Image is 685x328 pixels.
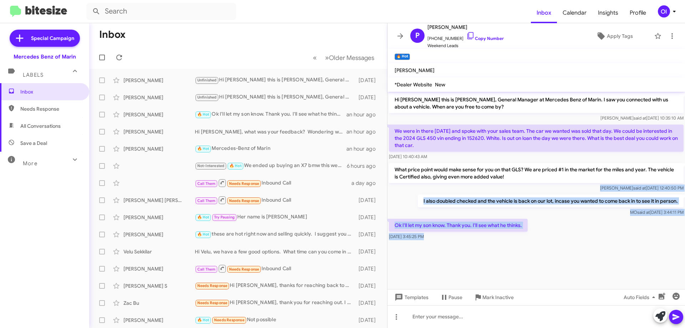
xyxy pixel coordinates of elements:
span: said at [637,210,650,215]
small: 🔥 Hot [395,54,410,60]
div: an hour ago [346,128,381,135]
div: [PERSON_NAME] [123,214,195,221]
span: More [23,160,37,167]
span: 🔥 Hot [197,232,209,237]
button: Previous [309,50,321,65]
div: Mercedes Benz of Marin [14,53,76,60]
div: these are hot right now and selling quickly. I suggest you come in as soon as you can. [195,230,355,238]
div: [PERSON_NAME] [123,231,195,238]
span: *Dealer Website [395,81,432,88]
span: 🔥 Hot [229,163,242,168]
p: We were in there [DATE] and spoke with your sales team. The car we wanted was sold that day. We c... [389,125,684,152]
span: Unfinished [197,78,217,82]
span: Pause [448,291,462,304]
span: P [415,30,420,41]
div: 6 hours ago [347,162,381,170]
span: Call Them [197,181,216,186]
span: Templates [393,291,428,304]
button: OI [652,5,677,17]
span: [PERSON_NAME] [427,23,504,31]
span: Older Messages [329,54,374,62]
span: [PERSON_NAME] [DATE] 12:40:50 PM [600,185,684,191]
span: Unfinished [197,95,217,100]
div: [DATE] [355,94,381,101]
span: [DATE] 10:40:43 AM [389,154,427,159]
div: We ended up buying an X7 bmw this weekend thank you. [195,162,347,170]
span: Call Them [197,198,216,203]
div: Inbound Call [195,178,351,187]
span: [PERSON_NAME] [DATE] 10:35:10 AM [600,115,684,121]
p: Hi [PERSON_NAME] this is [PERSON_NAME], General Manager at Mercedes Benz of Marin. I saw you conn... [389,93,684,113]
h1: Inbox [99,29,126,40]
div: [DATE] [355,317,381,324]
button: Mark Inactive [468,291,519,304]
div: Inbound Call [195,196,355,205]
span: [PERSON_NAME] [395,67,435,74]
div: OI [658,5,670,17]
div: Mercedes-Benz of Marin [195,145,346,153]
span: Needs Response [214,318,244,322]
div: [PERSON_NAME] [123,77,195,84]
a: Inbox [531,2,557,23]
span: [DATE] 3:45:25 PM [389,234,424,239]
div: [PERSON_NAME] [123,111,195,118]
div: [DATE] [355,214,381,221]
span: Labels [23,72,44,78]
span: Apply Tags [607,30,633,42]
span: Save a Deal [20,140,47,147]
div: [PERSON_NAME] [123,317,195,324]
a: Copy Number [466,36,504,41]
span: New [435,81,445,88]
span: Needs Response [229,267,259,272]
div: Hi [PERSON_NAME] this is [PERSON_NAME], General Manager at Mercedes Benz of Marin. I saw you conn... [195,93,355,101]
a: Special Campaign [10,30,80,47]
span: 🔥 Hot [197,112,209,117]
div: [DATE] [355,299,381,307]
span: » [325,53,329,62]
span: 🔥 Hot [197,215,209,219]
span: 🔥 Hot [197,146,209,151]
div: [PERSON_NAME] S [123,282,195,289]
span: Needs Response [20,105,81,112]
div: [PERSON_NAME] [PERSON_NAME] [123,197,195,204]
span: Special Campaign [31,35,74,42]
div: [PERSON_NAME] [123,128,195,135]
div: Her name is [PERSON_NAME] [195,213,355,221]
nav: Page navigation example [309,50,379,65]
span: « [313,53,317,62]
div: [PERSON_NAME] [123,94,195,101]
span: Needs Response [197,283,228,288]
button: Apply Tags [578,30,651,42]
div: Hi Velu, we have a few good options. What time can you come in to see them in person? [195,248,355,255]
div: [DATE] [355,282,381,289]
input: Search [86,3,236,20]
button: Pause [434,291,468,304]
span: Needs Response [197,301,228,305]
span: MO [DATE] 3:44:11 PM [630,210,684,215]
div: an hour ago [346,111,381,118]
div: [DATE] [355,77,381,84]
span: Mark Inactive [482,291,514,304]
div: Ok I'll let my son know. Thank you. I'll see what he thinks. [195,110,346,118]
span: Call Them [197,267,216,272]
span: Needs Response [229,181,259,186]
div: Inbound Call [195,264,355,273]
div: [PERSON_NAME] [123,145,195,152]
button: Next [321,50,379,65]
a: Calendar [557,2,592,23]
span: [PHONE_NUMBER] [427,31,504,42]
div: Not possible [195,316,355,324]
a: Profile [624,2,652,23]
div: Velu Sekkilar [123,248,195,255]
span: 🔥 Hot [197,318,209,322]
p: Ok I'll let my son know. Thank you. I'll see what he thinks. [389,219,528,232]
span: Weekend Leads [427,42,504,49]
a: Insights [592,2,624,23]
span: Inbox [20,88,81,95]
span: Needs Response [229,198,259,203]
span: Auto Fields [624,291,658,304]
div: an hour ago [346,145,381,152]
